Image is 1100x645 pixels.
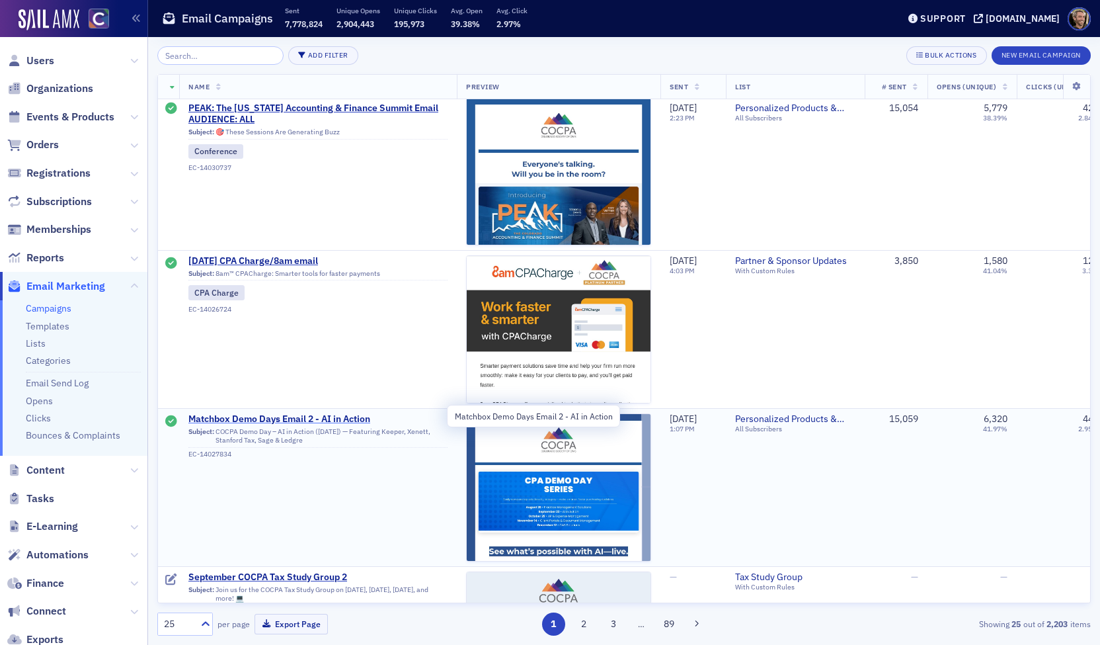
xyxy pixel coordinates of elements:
[735,82,750,91] span: List
[165,574,177,587] div: Draft
[1044,618,1070,630] strong: 2,203
[602,613,625,636] button: 3
[188,128,448,140] div: 🎯 These Sessions Are Generating Buzz
[188,413,448,425] a: Matchbox Demo Days Email 2 - AI in Action
[735,267,855,275] div: With Custom Rules
[882,82,907,91] span: # Sent
[7,604,66,619] a: Connect
[7,519,78,534] a: E-Learning
[632,618,650,630] span: …
[7,279,105,294] a: Email Marketing
[188,427,214,445] span: Subject:
[451,19,480,29] span: 39.38%
[658,613,681,636] button: 89
[451,6,483,15] p: Avg. Open
[7,251,64,265] a: Reports
[496,19,521,29] span: 2.97%
[26,194,92,209] span: Subscriptions
[336,6,380,15] p: Unique Opens
[992,48,1091,60] a: New Email Campaign
[7,492,54,506] a: Tasks
[925,52,976,59] div: Bulk Actions
[188,305,448,314] div: EC-14026724
[165,257,177,271] div: Sent
[670,102,697,114] span: [DATE]
[789,618,1091,630] div: Showing out of items
[89,9,109,29] img: SailAMX
[974,14,1064,23] button: [DOMAIN_NAME]
[1068,7,1091,30] span: Profile
[7,166,91,181] a: Registrations
[1082,267,1099,275] div: 3.3%
[466,82,500,91] span: Preview
[336,19,374,29] span: 2,904,443
[164,617,193,631] div: 25
[188,163,448,172] div: EC-14030737
[983,267,1007,275] div: 41.04%
[188,585,214,603] span: Subject:
[188,269,214,278] span: Subject:
[670,266,695,275] time: 4:03 PM
[26,320,69,332] a: Templates
[920,13,966,24] div: Support
[983,425,1007,433] div: 41.97%
[7,463,65,478] a: Content
[735,255,855,267] a: Partner & Sponsor Updates
[670,82,688,91] span: Sent
[735,572,855,583] a: Tax Study Group
[983,114,1007,123] div: 38.39%
[1009,618,1023,630] strong: 25
[26,81,93,96] span: Organizations
[984,255,1007,267] div: 1,580
[1000,571,1007,583] span: —
[735,103,855,114] a: Personalized Products & Events
[285,19,323,29] span: 7,778,824
[26,279,105,294] span: Email Marketing
[165,415,177,429] div: Sent
[26,302,71,314] a: Campaigns
[735,583,855,591] div: With Custom Rules
[26,110,114,124] span: Events & Products
[26,355,71,366] a: Categories
[157,46,284,65] input: Search…
[188,572,448,583] a: September COCPA Tax Study Group 2
[984,103,1007,114] div: 5,779
[188,450,448,458] div: EC-14027834
[26,429,120,441] a: Bounces & Complaints
[288,46,358,65] button: Add Filter
[7,548,89,562] a: Automations
[285,6,323,15] p: Sent
[26,377,89,389] a: Email Send Log
[874,255,918,267] div: 3,850
[937,82,996,91] span: Opens (Unique)
[1083,255,1099,267] div: 127
[7,138,59,152] a: Orders
[735,425,855,433] div: All Subscribers
[26,519,78,534] span: E-Learning
[26,576,64,591] span: Finance
[182,11,273,26] h1: Email Campaigns
[26,54,54,68] span: Users
[1078,114,1099,123] div: 2.84%
[26,492,54,506] span: Tasks
[26,412,51,424] a: Clicks
[735,413,855,425] span: Personalized Products & Events
[188,585,448,606] div: Join us for the COCPA Tax Study Group on [DATE], [DATE], [DATE], and more! 💻
[188,128,214,137] span: Subject:
[670,424,695,433] time: 1:07 PM
[26,548,89,562] span: Automations
[188,269,448,281] div: 8am™ CPACharge: Smarter tools for faster payments
[26,337,46,349] a: Lists
[7,194,92,209] a: Subscriptions
[255,614,328,634] button: Export Page
[188,103,448,126] a: PEAK: The [US_STATE] Accounting & Finance Summit Email AUDIENCE: ALL
[79,9,109,31] a: View Homepage
[19,9,79,30] img: SailAMX
[670,413,697,425] span: [DATE]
